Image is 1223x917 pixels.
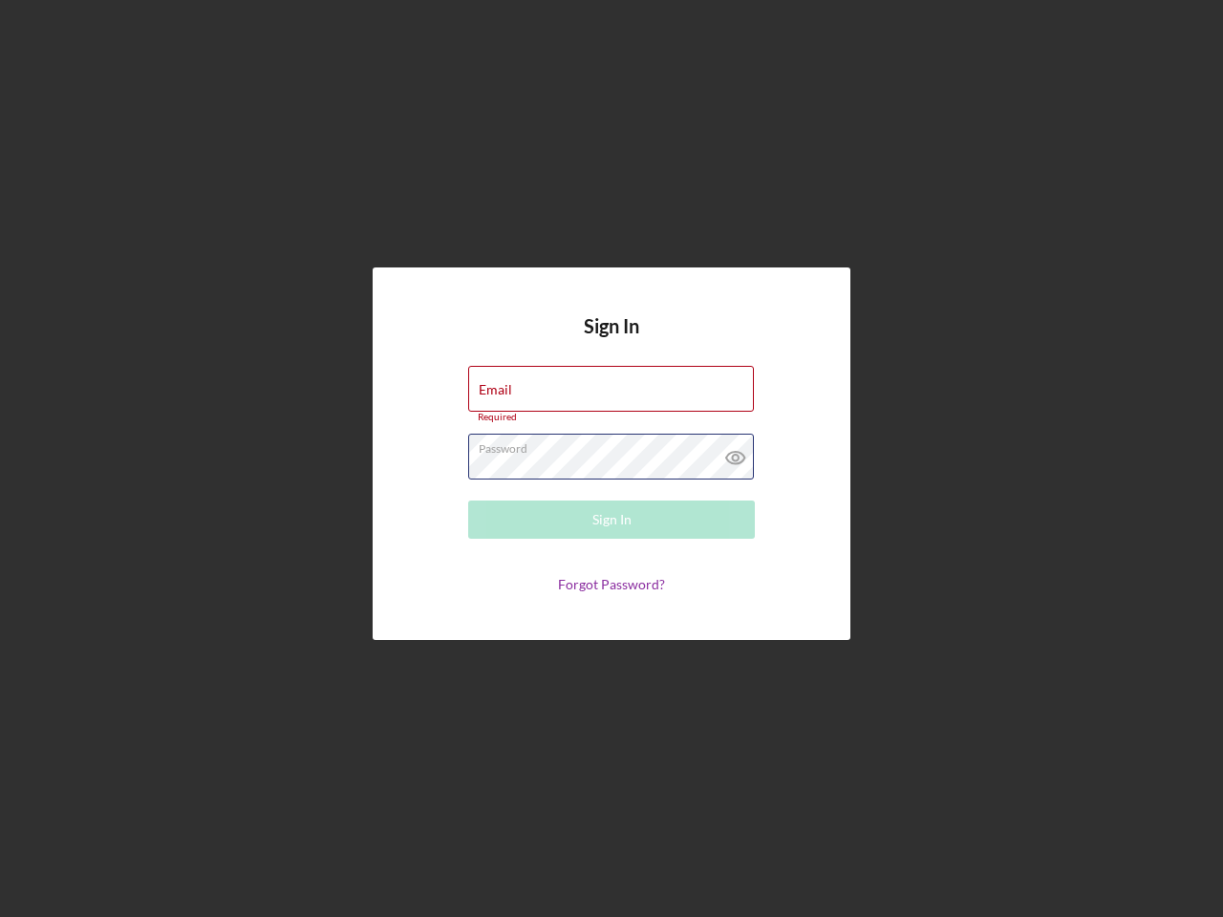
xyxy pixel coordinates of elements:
button: Sign In [468,501,755,539]
div: Required [468,412,755,423]
label: Password [479,435,754,456]
label: Email [479,382,512,397]
a: Forgot Password? [558,576,665,592]
div: Sign In [592,501,632,539]
h4: Sign In [584,315,639,366]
